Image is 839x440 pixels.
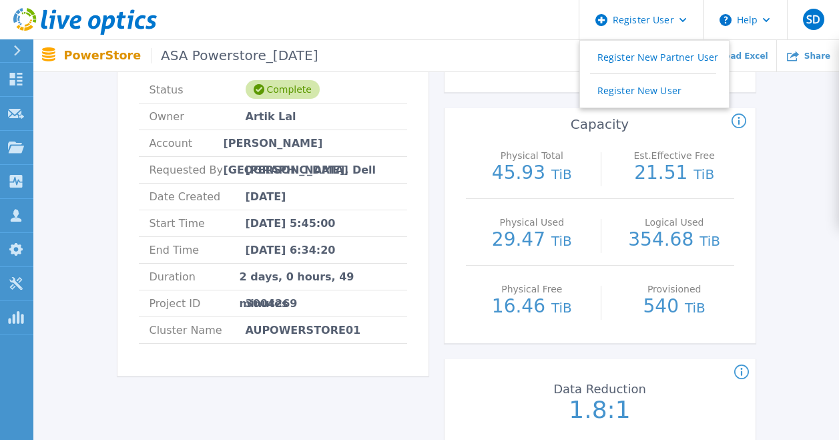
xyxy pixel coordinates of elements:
p: 540 [615,297,734,317]
span: 2 days, 0 hours, 49 minutes [240,264,396,290]
p: Physical Used [475,218,588,227]
span: [PERSON_NAME][GEOGRAPHIC_DATA] [223,130,396,156]
span: [DATE] 6:34:20 [246,237,336,263]
span: 3004269 [246,290,298,316]
p: A1 [445,51,595,75]
span: SD [806,14,820,25]
span: [DATE] 5:45:00 [246,210,336,236]
span: TiB [693,166,714,182]
span: Cluster Name [150,317,246,343]
span: Download Excel [697,52,768,60]
p: 354.68 [615,230,734,250]
p: Physical Total [475,151,588,160]
a: Register New Partner User [580,41,729,73]
span: TiB [551,233,572,249]
p: Est.Effective Free [618,151,731,160]
p: 21.51 [615,164,734,184]
div: Complete [246,80,320,99]
p: 45.93 [473,164,592,184]
span: AUPOWERSTORE01 [246,317,361,343]
span: Account [150,130,224,156]
span: [PERSON_NAME], Dell [246,157,376,183]
span: Owner [150,103,246,130]
p: Data Reduction [528,383,671,395]
span: Project ID [150,290,246,316]
span: Duration [150,264,240,290]
span: Status [150,77,246,103]
span: TiB [551,166,572,182]
span: Requested By [150,157,246,183]
p: Logical Used [618,218,731,227]
span: TiB [685,300,706,316]
span: Share [804,52,830,60]
p: Physical Free [475,284,588,294]
span: Artik Lal [246,103,296,130]
span: TiB [551,300,572,316]
span: [DATE] [246,184,286,210]
span: ASA Powerstore_[DATE] [152,48,318,63]
p: PowerStore [64,48,318,63]
p: Provisioned [618,284,731,294]
span: Start Time [150,210,246,236]
a: Register New User [580,74,729,107]
p: 29.47 [473,230,592,250]
span: TiB [700,233,720,249]
p: 1.8:1 [525,398,675,422]
span: End Time [150,237,246,263]
span: Date Created [150,184,246,210]
p: 16.46 [473,297,592,317]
